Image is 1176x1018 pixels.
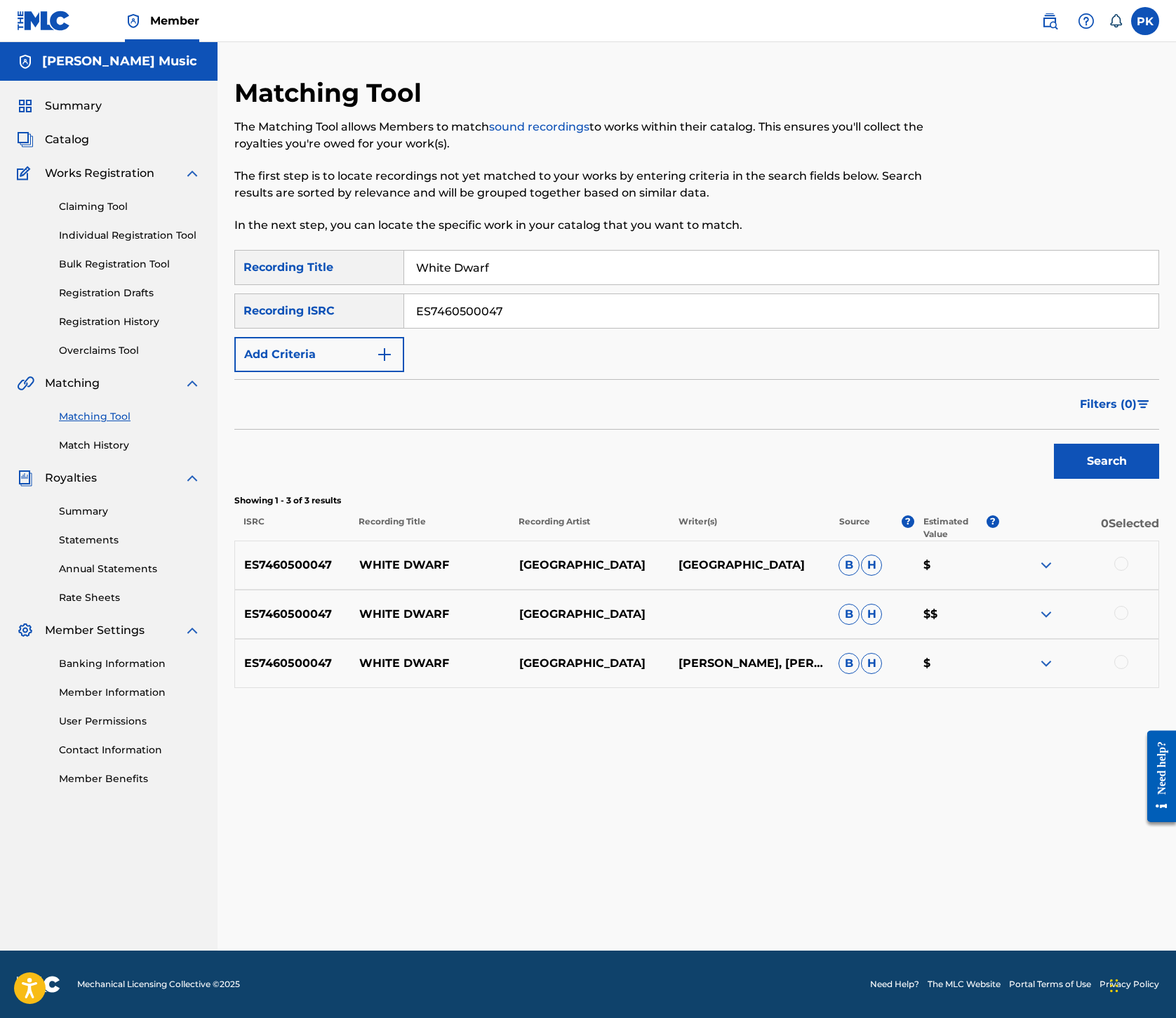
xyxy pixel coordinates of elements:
[376,346,393,363] img: 9d2ae6d4665cec9f34b9.svg
[923,515,986,541] p: Estimated Value
[870,978,919,991] a: Need Help?
[509,655,669,672] p: [GEOGRAPHIC_DATA]
[1078,13,1095,29] img: help
[17,11,71,31] img: MLC Logo
[235,655,349,672] p: ES7460500047
[59,772,201,786] a: Member Benefits
[59,343,201,358] a: Overclaims Tool
[509,557,669,574] p: [GEOGRAPHIC_DATA]
[45,375,100,392] span: Matching
[59,562,201,576] a: Annual Statements
[59,656,201,671] a: Banking Information
[669,557,829,574] p: [GEOGRAPHIC_DATA]
[349,557,509,574] p: WHITE DWARF
[150,13,199,29] span: Member
[1009,978,1091,991] a: Portal Terms of Use
[17,98,102,114] a: SummarySummary
[234,250,1159,486] form: Search Form
[1109,14,1123,28] div: Notifications
[861,604,882,625] span: H
[234,515,349,541] p: ISRC
[349,606,509,623] p: WHITE DWARF
[17,53,34,70] img: Accounts
[17,131,34,148] img: Catalog
[1106,951,1176,1018] iframe: Chat Widget
[1137,400,1149,409] img: filter
[184,622,201,639] img: expand
[234,119,947,152] p: The Matching Tool allows Members to match to works within their catalog. This ensures you'll coll...
[17,165,35,182] img: Works Registration
[59,199,201,214] a: Claiming Tool
[59,743,201,758] a: Contact Information
[45,98,102,114] span: Summary
[184,165,201,182] img: expand
[839,515,870,541] p: Source
[125,13,142,29] img: Top Rightsholder
[987,515,999,528] span: ?
[861,555,882,576] span: H
[59,257,201,272] a: Bulk Registration Tool
[999,515,1159,541] p: 0 Selected
[234,77,429,109] h2: Matching Tool
[42,53,197,70] h5: Paul Krysiak Music
[45,165,154,182] span: Works Registration
[1110,965,1118,1007] div: Drag
[184,470,201,487] img: expand
[184,375,201,392] img: expand
[1038,557,1055,574] img: expand
[1054,444,1159,479] button: Search
[914,557,999,574] p: $
[234,217,947,234] p: In the next step, you can locate the specific work in your catalog that you want to match.
[77,978,240,991] span: Mechanical Licensing Collective © 2025
[45,131,89,148] span: Catalog
[45,622,145,639] span: Member Settings
[59,714,201,729] a: User Permissions
[509,515,669,541] p: Recording Artist
[1038,606,1055,623] img: expand
[234,337,404,372] button: Add Criteria
[669,655,829,672] p: [PERSON_NAME], [PERSON_NAME], [PERSON_NAME]
[234,168,947,201] p: The first step is to locate recordings not yet matched to your works by entering criteria in the ...
[59,409,201,424] a: Matching Tool
[45,470,97,487] span: Royalties
[914,606,999,623] p: $$
[1100,978,1159,991] a: Privacy Policy
[235,606,349,623] p: ES7460500047
[669,515,829,541] p: Writer(s)
[902,515,914,528] span: ?
[509,606,669,623] p: [GEOGRAPHIC_DATA]
[861,653,882,674] span: H
[17,131,89,148] a: CatalogCatalog
[489,120,589,133] a: sound recordings
[59,504,201,519] a: Summary
[1041,13,1058,29] img: search
[1038,655,1055,672] img: expand
[235,557,349,574] p: ES7460500047
[928,978,1001,991] a: The MLC Website
[838,653,860,674] span: B
[59,533,201,548] a: Statements
[1131,7,1159,35] div: User Menu
[349,515,509,541] p: Recording Title
[349,655,509,672] p: WHITE DWARF
[17,375,34,392] img: Matching
[1071,387,1159,422] button: Filters (0)
[59,228,201,243] a: Individual Registration Tool
[1072,7,1100,35] div: Help
[59,286,201,300] a: Registration Drafts
[59,590,201,605] a: Rate Sheets
[838,604,860,625] span: B
[17,622,34,639] img: Member Settings
[59,685,201,700] a: Member Information
[1036,7,1064,35] a: Public Search
[1080,396,1137,413] span: Filters ( 0 )
[17,98,34,114] img: Summary
[17,976,60,993] img: logo
[838,555,860,576] span: B
[1135,713,1176,839] iframe: Resource Center
[59,438,201,453] a: Match History
[59,315,201,329] a: Registration History
[914,655,999,672] p: $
